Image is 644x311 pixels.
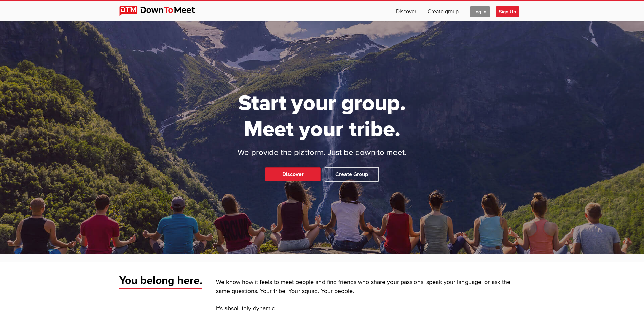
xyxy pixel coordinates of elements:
[464,1,495,21] a: Log In
[422,1,464,21] a: Create group
[496,1,525,21] a: Sign Up
[496,6,519,17] span: Sign Up
[390,1,422,21] a: Discover
[265,167,321,181] a: Discover
[216,278,525,296] p: We know how it feels to meet people and find friends who share your passions, speak your language...
[212,90,432,142] h1: Start your group. Meet your tribe.
[119,274,202,289] span: You belong here.
[119,6,206,16] img: DownToMeet
[470,6,490,17] span: Log In
[325,167,379,182] a: Create Group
